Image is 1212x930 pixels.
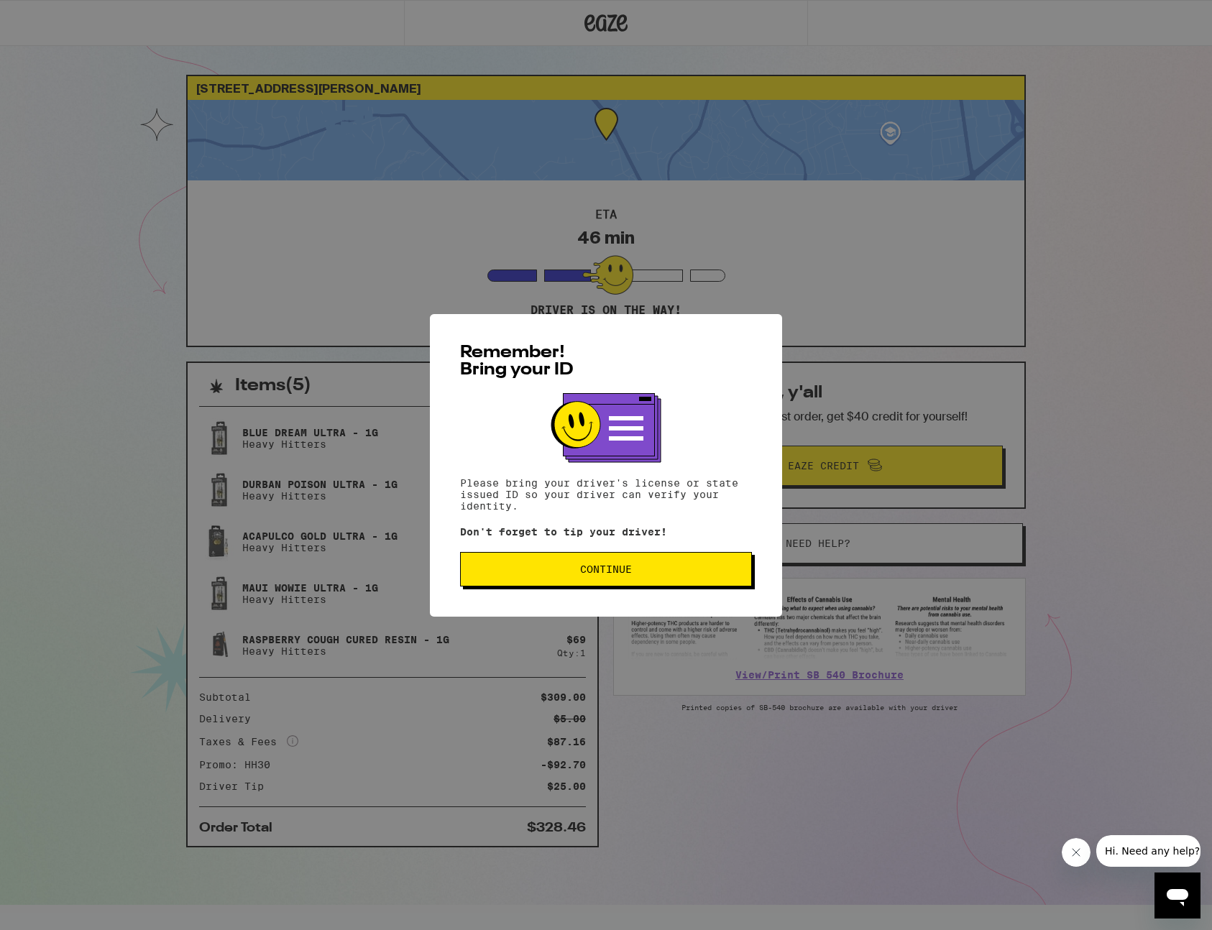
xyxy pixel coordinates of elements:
[580,564,632,574] span: Continue
[1154,873,1200,919] iframe: Button to launch messaging window
[460,477,752,512] p: Please bring your driver's license or state issued ID so your driver can verify your identity.
[460,344,574,379] span: Remember! Bring your ID
[1062,838,1091,867] iframe: Close message
[460,526,752,538] p: Don't forget to tip your driver!
[1096,835,1200,867] iframe: Message from company
[460,552,752,586] button: Continue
